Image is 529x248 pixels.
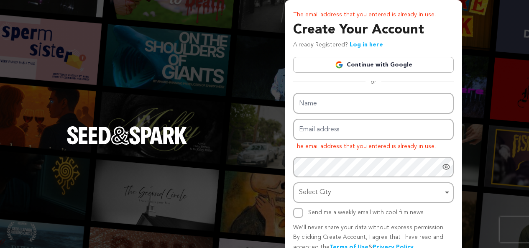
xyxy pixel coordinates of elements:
[293,142,454,152] p: The email address that you entered is already in use.
[293,57,454,73] a: Continue with Google
[293,20,454,40] h3: Create Your Account
[293,40,383,50] p: Already Registered?
[67,126,187,161] a: Seed&Spark Homepage
[365,78,381,86] span: or
[299,187,443,199] div: Select City
[335,61,343,69] img: Google logo
[293,10,454,20] p: The email address that you entered is already in use.
[442,163,450,171] a: Show password as plain text. Warning: this will display your password on the screen.
[67,126,187,145] img: Seed&Spark Logo
[293,93,454,114] input: Name
[308,210,424,215] label: Send me a weekly email with cool film news
[293,119,454,140] input: Email address
[350,42,383,48] a: Log in here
